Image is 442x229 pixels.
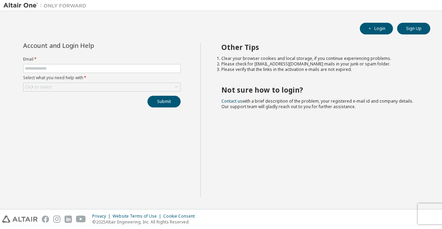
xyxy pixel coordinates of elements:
button: Submit [147,96,181,107]
div: Website Terms of Use [113,214,163,219]
button: Sign Up [397,23,430,34]
li: Please verify that the links in the activation e-mails are not expired. [221,67,418,72]
h2: Not sure how to login? [221,85,418,94]
img: linkedin.svg [65,216,72,223]
button: Login [360,23,393,34]
p: © 2025 Altair Engineering, Inc. All Rights Reserved. [92,219,199,225]
h2: Other Tips [221,43,418,52]
img: Altair One [3,2,90,9]
img: facebook.svg [42,216,49,223]
img: altair_logo.svg [2,216,38,223]
label: Email [23,56,181,62]
img: instagram.svg [53,216,60,223]
div: Cookie Consent [163,214,199,219]
div: Click to select [23,83,180,91]
li: Clear your browser cookies and local storage, if you continue experiencing problems. [221,56,418,61]
div: Privacy [92,214,113,219]
img: youtube.svg [76,216,86,223]
div: Click to select [25,84,52,90]
div: Account and Login Help [23,43,149,48]
span: with a brief description of the problem, your registered e-mail id and company details. Our suppo... [221,98,413,110]
a: Contact us [221,98,242,104]
label: Select what you need help with [23,75,181,81]
li: Please check for [EMAIL_ADDRESS][DOMAIN_NAME] mails in your junk or spam folder. [221,61,418,67]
